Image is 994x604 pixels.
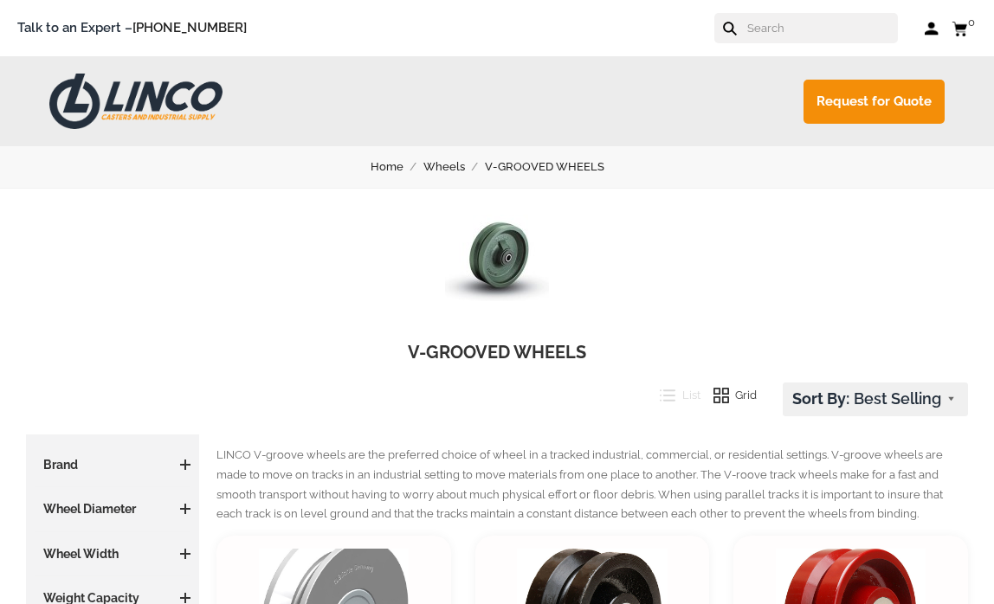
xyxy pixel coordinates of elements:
a: Wheels [423,157,485,177]
a: 0 [952,17,977,39]
img: LINCO CASTERS & INDUSTRIAL SUPPLY [49,74,223,129]
span: 0 [968,16,975,29]
a: Log in [924,20,939,37]
h3: Brand [35,456,190,473]
h3: Wheel Diameter [35,500,190,517]
p: LINCO V-groove wheels are the preferred choice of wheel in a tracked industrial, commercial, or r... [216,446,968,524]
img: V-GROOVED WHEELS [419,189,575,301]
a: Home [371,157,423,177]
a: Request for Quote [804,80,945,124]
span: Talk to an Expert – [17,17,247,39]
button: Grid [700,382,758,408]
input: Search [745,13,898,43]
h3: Wheel Width [35,545,190,562]
button: List [647,382,700,408]
h1: V-GROOVED WHEELS [26,340,968,365]
a: [PHONE_NUMBER] [132,20,247,35]
a: V-GROOVED WHEELS [485,157,624,177]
